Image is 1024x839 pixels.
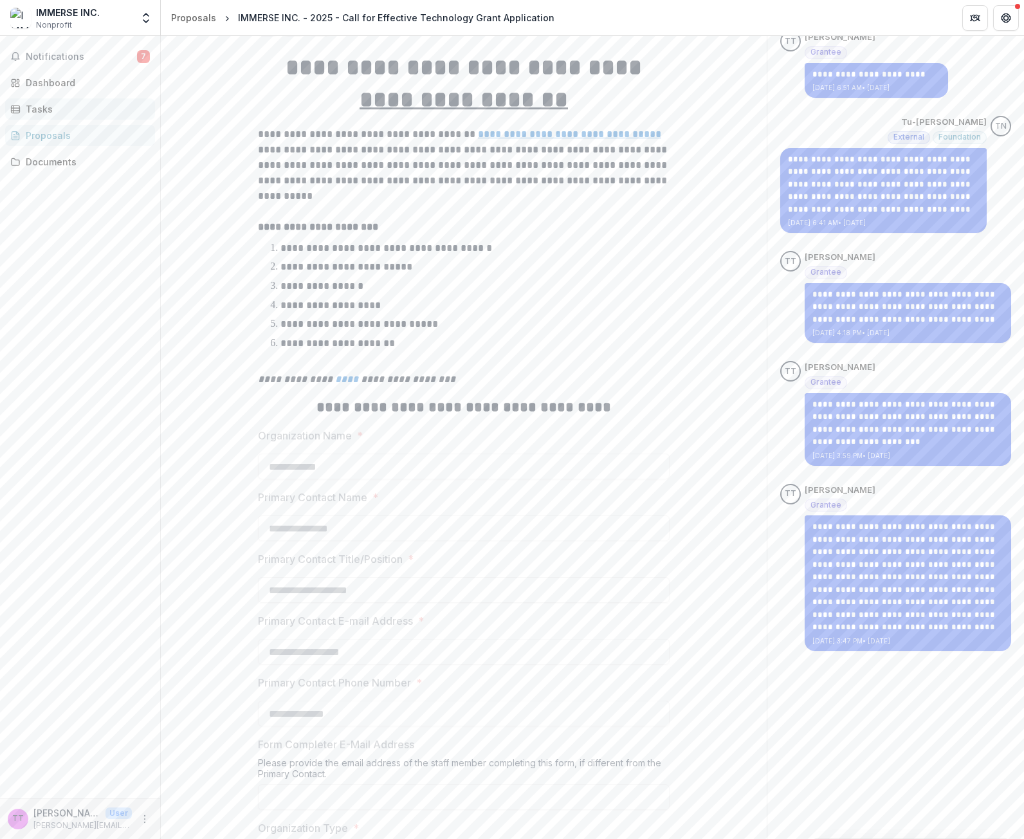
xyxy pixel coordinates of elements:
div: Tricia Thrasher [785,257,796,266]
p: Primary Contact Title/Position [258,551,403,567]
span: Grantee [810,378,841,387]
p: Tu-[PERSON_NAME] [901,116,987,129]
p: Organization Type [258,820,348,836]
a: Dashboard [5,72,155,93]
span: Foundation [938,133,981,142]
div: Tricia Thrasher [785,367,796,376]
div: IMMERSE INC. [36,6,100,19]
div: Tricia Thrasher [785,37,796,46]
button: Notifications7 [5,46,155,67]
span: 7 [137,50,150,63]
div: Please provide the email address of the staff member completing this form, if different from the ... [258,757,670,784]
button: Get Help [993,5,1019,31]
span: Grantee [810,48,841,57]
p: [PERSON_NAME] [805,251,875,264]
button: More [137,811,152,827]
a: Documents [5,151,155,172]
p: [PERSON_NAME][EMAIL_ADDRESS][DOMAIN_NAME] [33,820,132,831]
div: Tricia Thrasher [12,815,24,823]
button: Partners [962,5,988,31]
div: Tu-Quyen Nguyen [995,122,1007,131]
p: Form Completer E-Mail Address [258,737,414,752]
a: Proposals [5,125,155,146]
div: Tricia Thrasher [785,490,796,498]
p: [DATE] 3:47 PM • [DATE] [812,636,1003,646]
span: External [893,133,924,142]
div: Tasks [26,102,145,116]
p: [DATE] 4:18 PM • [DATE] [812,328,1003,338]
p: Organization Name [258,428,352,443]
div: Proposals [171,11,216,24]
a: Tasks [5,98,155,120]
span: Notifications [26,51,137,62]
div: Dashboard [26,76,145,89]
p: Primary Contact Phone Number [258,675,411,690]
p: [PERSON_NAME] [33,806,100,820]
p: [PERSON_NAME] [805,361,875,374]
p: Primary Contact Name [258,490,367,505]
p: Primary Contact E-mail Address [258,613,413,629]
div: IMMERSE INC. - 2025 - Call for Effective Technology Grant Application [238,11,554,24]
p: [DATE] 6:41 AM • [DATE] [788,218,979,228]
img: IMMERSE INC. [10,8,31,28]
nav: breadcrumb [166,8,560,27]
p: [PERSON_NAME] [805,31,875,44]
p: [PERSON_NAME] [805,484,875,497]
p: [DATE] 3:59 PM • [DATE] [812,451,1003,461]
a: Proposals [166,8,221,27]
span: Grantee [810,501,841,510]
div: Proposals [26,129,145,142]
p: User [105,807,132,819]
button: Open entity switcher [137,5,155,31]
span: Nonprofit [36,19,72,31]
span: Grantee [810,268,841,277]
p: [DATE] 6:51 AM • [DATE] [812,83,940,93]
div: Documents [26,155,145,169]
